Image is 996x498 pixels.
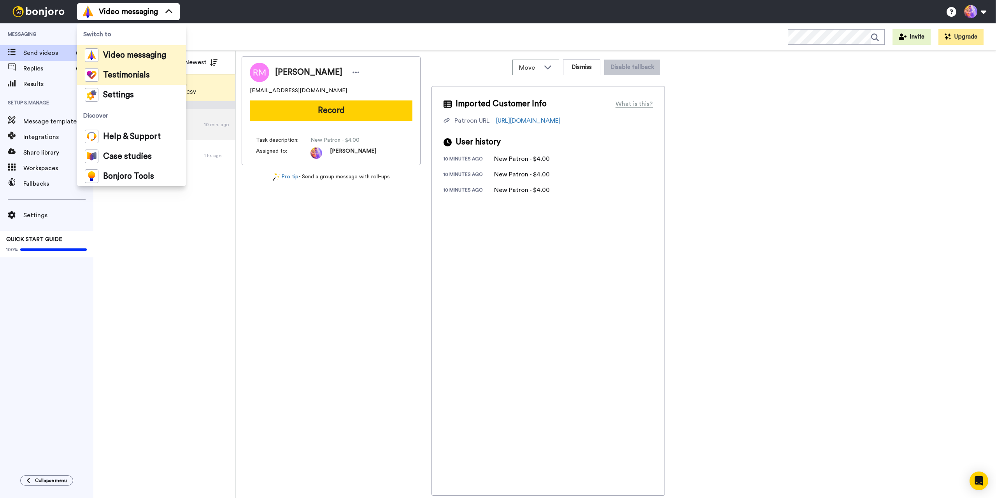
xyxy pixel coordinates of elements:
[970,472,988,490] div: Open Intercom Messenger
[275,67,342,78] span: [PERSON_NAME]
[23,79,93,89] span: Results
[494,154,550,164] div: New Patron - $4.00
[9,6,68,17] img: bj-logo-header-white.svg
[85,130,98,143] img: help-and-support-colored.svg
[256,147,310,159] span: Assigned to:
[519,63,540,72] span: Move
[82,5,94,18] img: vm-color.svg
[273,173,298,181] a: Pro tip
[77,166,186,186] a: Bonjoro Tools
[256,136,310,144] span: Task description :
[103,153,152,160] span: Case studies
[23,132,93,142] span: Integrations
[23,148,93,157] span: Share library
[444,171,494,179] div: 10 minutes ago
[103,91,134,99] span: Settings
[103,133,161,141] span: Help & Support
[35,477,67,484] span: Collapse menu
[250,87,347,95] span: [EMAIL_ADDRESS][DOMAIN_NAME]
[23,48,73,58] span: Send videos
[23,117,93,126] span: Message template
[310,147,322,159] img: photo.jpg
[103,172,154,180] span: Bonjoro Tools
[444,187,494,195] div: 10 minutes ago
[454,116,489,125] div: Patreon URL
[103,71,150,79] span: Testimonials
[77,105,186,127] span: Discover
[77,45,186,65] a: Video messaging
[273,173,280,181] img: magic-wand.svg
[204,153,231,159] div: 1 hr. ago
[6,237,62,242] span: QUICK START GUIDE
[494,185,550,195] div: New Patron - $4.00
[496,118,561,124] a: [URL][DOMAIN_NAME]
[77,85,186,105] a: Settings
[20,475,73,486] button: Collapse menu
[77,127,186,146] a: Help & Support
[77,146,186,166] a: Case studies
[103,51,166,59] span: Video messaging
[77,23,186,45] span: Switch to
[77,65,186,85] a: Testimonials
[85,48,98,62] img: vm-color.svg
[893,29,931,45] button: Invite
[23,64,73,73] span: Replies
[250,100,412,121] button: Record
[615,99,653,109] div: What is this?
[310,136,384,144] span: New Patron - $4.00
[76,65,86,72] div: 4
[179,55,223,70] button: Newest
[604,60,660,75] button: Disable fallback
[494,170,550,179] div: New Patron - $4.00
[444,156,494,164] div: 10 minutes ago
[6,246,18,253] span: 100%
[456,98,547,110] span: Imported Customer Info
[99,6,158,17] span: Video messaging
[563,60,600,75] button: Dismiss
[85,88,98,102] img: settings-colored.svg
[250,63,269,82] img: Image of Ryan McGeary
[85,169,98,183] img: bj-tools-colored.svg
[23,179,93,188] span: Fallbacks
[330,147,376,159] span: [PERSON_NAME]
[204,121,231,128] div: 10 min. ago
[23,164,93,173] span: Workspaces
[76,49,86,57] div: 2
[456,136,501,148] span: User history
[242,173,421,181] div: - Send a group message with roll-ups
[23,211,93,220] span: Settings
[938,29,984,45] button: Upgrade
[85,68,98,82] img: tm-color.svg
[85,150,98,163] img: case-study-colored.svg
